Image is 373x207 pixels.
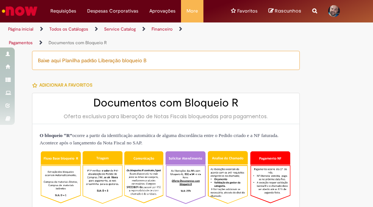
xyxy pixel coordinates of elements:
img: ServiceNow [1,4,39,18]
a: Financeiro [152,26,173,32]
h2: Documentos com Bloqueio R [40,97,292,109]
span: Favoritos [237,7,257,15]
span: More [186,7,198,15]
span: Aprovações [149,7,175,15]
a: Página inicial [8,26,33,32]
strong: O bloqueio “R” [40,133,72,138]
button: Adicionar a Favoritos [32,77,96,93]
a: Service Catalog [104,26,136,32]
div: Oferta exclusiva para liberação de Notas Fiscais bloqueadas para pagamentos. [40,113,292,120]
a: Pagamentos [9,40,33,46]
span: ocorre a partir da identificação automática de alguma discordância entre o Pedido criado e a NF f... [40,133,279,145]
span: Rascunhos [275,7,301,14]
a: Todos os Catálogos [49,26,88,32]
div: Baixe aqui Planilha padrão Liberação bloqueio B [32,51,300,70]
span: Adicionar a Favoritos [39,82,92,88]
span: Despesas Corporativas [87,7,138,15]
a: Documentos com Bloqueio R [49,40,107,46]
span: Requisições [50,7,76,15]
a: No momento, sua lista de rascunhos tem 0 Itens [269,7,301,14]
ul: Trilhas de página [6,22,212,50]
